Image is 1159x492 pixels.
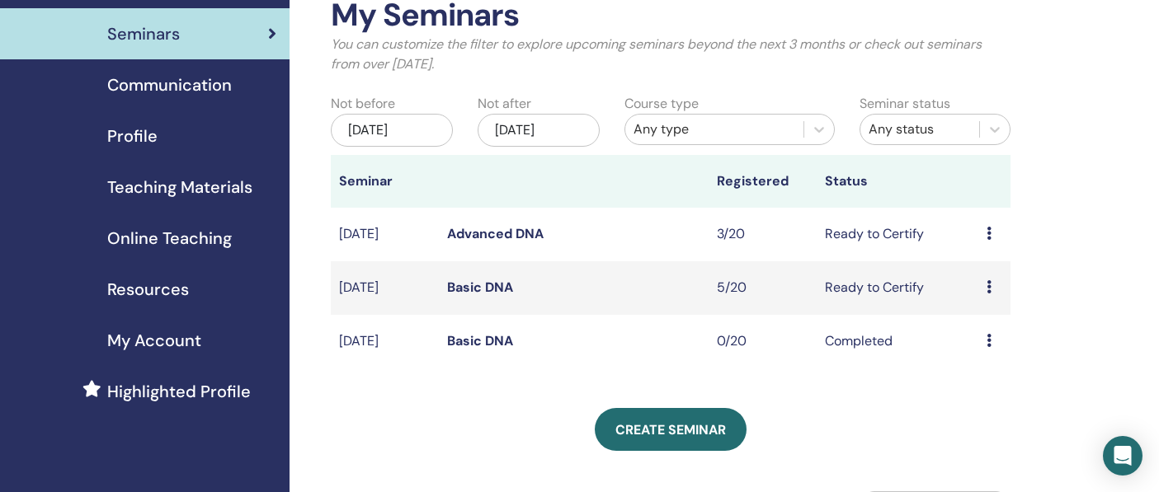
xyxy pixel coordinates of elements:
[447,332,513,349] a: Basic DNA
[107,175,252,199] span: Teaching Materials
[447,279,513,296] a: Basic DNA
[107,124,158,148] span: Profile
[107,328,201,353] span: My Account
[709,155,817,208] th: Registered
[709,208,817,261] td: 3/20
[869,119,971,139] div: Any status
[860,94,950,114] label: Seminar status
[817,261,978,315] td: Ready to Certify
[107,21,180,46] span: Seminars
[817,155,978,208] th: Status
[634,119,795,139] div: Any type
[107,73,232,97] span: Communication
[1103,436,1143,476] div: Open Intercom Messenger
[624,94,699,114] label: Course type
[107,226,232,251] span: Online Teaching
[331,261,439,315] td: [DATE]
[331,94,395,114] label: Not before
[615,421,726,438] span: Create seminar
[709,261,817,315] td: 5/20
[107,277,189,302] span: Resources
[447,225,544,242] a: Advanced DNA
[709,315,817,368] td: 0/20
[331,114,453,147] div: [DATE]
[107,379,251,404] span: Highlighted Profile
[331,208,439,261] td: [DATE]
[817,315,978,368] td: Completed
[478,114,600,147] div: [DATE]
[331,155,439,208] th: Seminar
[595,408,747,451] a: Create seminar
[331,35,1011,74] p: You can customize the filter to explore upcoming seminars beyond the next 3 months or check out s...
[817,208,978,261] td: Ready to Certify
[478,94,531,114] label: Not after
[331,315,439,368] td: [DATE]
